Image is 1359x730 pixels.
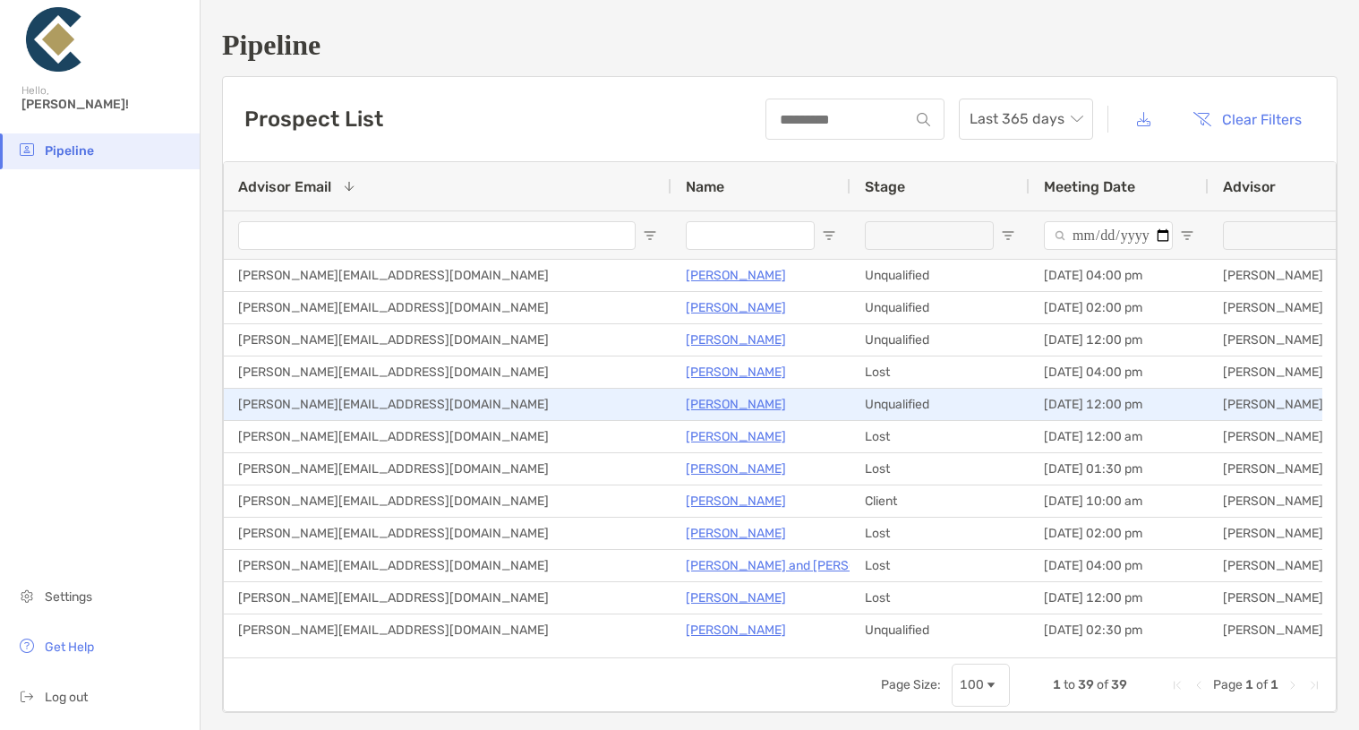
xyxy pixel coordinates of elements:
[1030,614,1209,646] div: [DATE] 02:30 pm
[244,107,383,132] h3: Prospect List
[686,264,786,287] a: [PERSON_NAME]
[850,453,1030,485] div: Lost
[1256,677,1268,692] span: of
[1307,678,1321,692] div: Last Page
[686,178,724,195] span: Name
[686,587,786,609] a: [PERSON_NAME]
[1044,178,1135,195] span: Meeting Date
[881,677,941,692] div: Page Size:
[1030,356,1209,388] div: [DATE] 04:00 pm
[1030,453,1209,485] div: [DATE] 01:30 pm
[686,296,786,319] a: [PERSON_NAME]
[850,260,1030,291] div: Unqualified
[1270,677,1278,692] span: 1
[686,490,786,512] a: [PERSON_NAME]
[686,554,913,577] a: [PERSON_NAME] and [PERSON_NAME]
[224,614,671,646] div: [PERSON_NAME][EMAIL_ADDRESS][DOMAIN_NAME]
[643,228,657,243] button: Open Filter Menu
[1064,677,1075,692] span: to
[686,522,786,545] a: [PERSON_NAME]
[16,139,38,160] img: pipeline icon
[224,324,671,356] div: [PERSON_NAME][EMAIL_ADDRESS][DOMAIN_NAME]
[1030,518,1209,549] div: [DATE] 02:00 pm
[1030,582,1209,614] div: [DATE] 12:00 pm
[1213,677,1243,692] span: Page
[686,393,786,416] a: [PERSON_NAME]
[952,664,1010,707] div: Page Size
[686,221,815,250] input: Name Filter Input
[850,550,1030,581] div: Lost
[224,421,671,452] div: [PERSON_NAME][EMAIL_ADDRESS][DOMAIN_NAME]
[1111,677,1127,692] span: 39
[1030,389,1209,420] div: [DATE] 12:00 pm
[1030,260,1209,291] div: [DATE] 04:00 pm
[45,640,94,655] span: Get Help
[1078,677,1094,692] span: 39
[850,518,1030,549] div: Lost
[850,324,1030,356] div: Unqualified
[1044,221,1173,250] input: Meeting Date Filter Input
[224,582,671,614] div: [PERSON_NAME][EMAIL_ADDRESS][DOMAIN_NAME]
[224,518,671,549] div: [PERSON_NAME][EMAIL_ADDRESS][DOMAIN_NAME]
[238,221,636,250] input: Advisor Email Filter Input
[224,485,671,517] div: [PERSON_NAME][EMAIL_ADDRESS][DOMAIN_NAME]
[21,97,189,112] span: [PERSON_NAME]!
[850,389,1030,420] div: Unqualified
[1030,485,1209,517] div: [DATE] 10:00 am
[224,453,671,485] div: [PERSON_NAME][EMAIL_ADDRESS][DOMAIN_NAME]
[224,550,671,581] div: [PERSON_NAME][EMAIL_ADDRESS][DOMAIN_NAME]
[1001,228,1015,243] button: Open Filter Menu
[224,389,671,420] div: [PERSON_NAME][EMAIL_ADDRESS][DOMAIN_NAME]
[850,485,1030,517] div: Client
[1180,228,1194,243] button: Open Filter Menu
[45,143,94,159] span: Pipeline
[1179,99,1315,139] button: Clear Filters
[21,7,86,72] img: Zoe Logo
[1030,421,1209,452] div: [DATE] 12:00 am
[822,228,836,243] button: Open Filter Menu
[1245,677,1253,692] span: 1
[1030,550,1209,581] div: [DATE] 04:00 pm
[1030,324,1209,356] div: [DATE] 12:00 pm
[686,361,786,383] a: [PERSON_NAME]
[16,685,38,707] img: logout icon
[1097,677,1108,692] span: of
[224,260,671,291] div: [PERSON_NAME][EMAIL_ADDRESS][DOMAIN_NAME]
[224,292,671,323] div: [PERSON_NAME][EMAIL_ADDRESS][DOMAIN_NAME]
[45,589,92,605] span: Settings
[850,292,1030,323] div: Unqualified
[865,178,905,195] span: Stage
[686,619,786,641] a: [PERSON_NAME]
[224,356,671,388] div: [PERSON_NAME][EMAIL_ADDRESS][DOMAIN_NAME]
[970,99,1082,139] span: Last 365 days
[1053,677,1061,692] span: 1
[16,635,38,657] img: get-help icon
[686,329,786,351] a: [PERSON_NAME]
[1286,678,1300,692] div: Next Page
[850,614,1030,646] div: Unqualified
[917,113,930,126] img: input icon
[1192,678,1206,692] div: Previous Page
[45,690,88,705] span: Log out
[1170,678,1184,692] div: First Page
[686,425,786,448] a: [PERSON_NAME]
[960,677,984,692] div: 100
[238,178,331,195] span: Advisor Email
[1030,292,1209,323] div: [DATE] 02:00 pm
[222,29,1338,62] h1: Pipeline
[850,582,1030,614] div: Lost
[686,458,786,480] a: [PERSON_NAME]
[850,421,1030,452] div: Lost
